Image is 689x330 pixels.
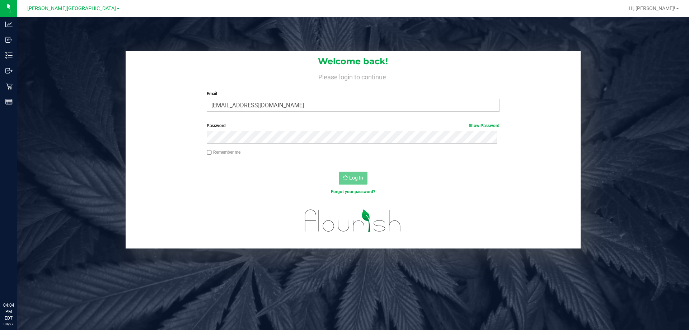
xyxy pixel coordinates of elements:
[207,123,226,128] span: Password
[339,172,367,185] button: Log In
[5,36,13,43] inline-svg: Inbound
[126,57,581,66] h1: Welcome back!
[5,83,13,90] inline-svg: Retail
[5,52,13,59] inline-svg: Inventory
[207,90,499,97] label: Email
[296,203,410,239] img: flourish_logo.svg
[349,175,363,181] span: Log In
[3,321,14,327] p: 08/27
[331,189,375,194] a: Forgot your password?
[5,67,13,74] inline-svg: Outbound
[469,123,500,128] a: Show Password
[207,150,212,155] input: Remember me
[207,149,240,155] label: Remember me
[27,5,116,11] span: [PERSON_NAME][GEOGRAPHIC_DATA]
[3,302,14,321] p: 04:04 PM EDT
[126,72,581,80] h4: Please login to continue.
[629,5,675,11] span: Hi, [PERSON_NAME]!
[5,98,13,105] inline-svg: Reports
[5,21,13,28] inline-svg: Analytics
